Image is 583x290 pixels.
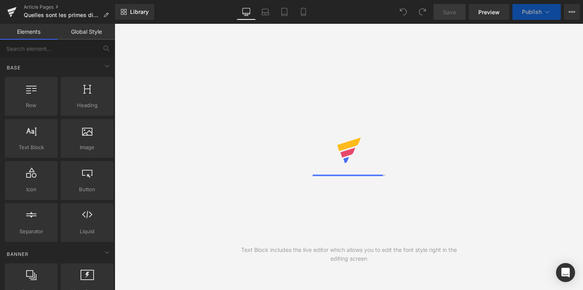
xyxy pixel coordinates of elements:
a: Desktop [237,4,256,20]
button: Undo [395,4,411,20]
span: Separator [7,227,55,236]
a: Preview [469,4,509,20]
span: Save [443,8,456,16]
div: Text Block includes the live editor which allows you to edit the font style right in the editing ... [232,246,466,263]
button: More [564,4,580,20]
button: Redo [414,4,430,20]
span: Row [7,101,55,109]
span: Base [6,64,21,71]
a: Tablet [275,4,294,20]
span: Heading [63,101,111,109]
span: Image [63,143,111,152]
a: Global Style [58,24,115,40]
span: Text Block [7,143,55,152]
span: Banner [6,250,29,258]
span: Liquid [63,227,111,236]
a: Article Pages [24,4,115,10]
a: New Library [115,4,154,20]
div: Open Intercom Messenger [556,263,575,282]
span: Icon [7,185,55,194]
span: Preview [478,8,500,16]
span: Library [130,8,149,15]
span: Quelles sont les primes disponibles à l’achat d’un vélo électrique neuf ou d’occasion en [GEOGRAP... [24,12,100,18]
button: Publish [512,4,561,20]
span: Publish [522,9,542,15]
a: Laptop [256,4,275,20]
a: Mobile [294,4,313,20]
span: Button [63,185,111,194]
